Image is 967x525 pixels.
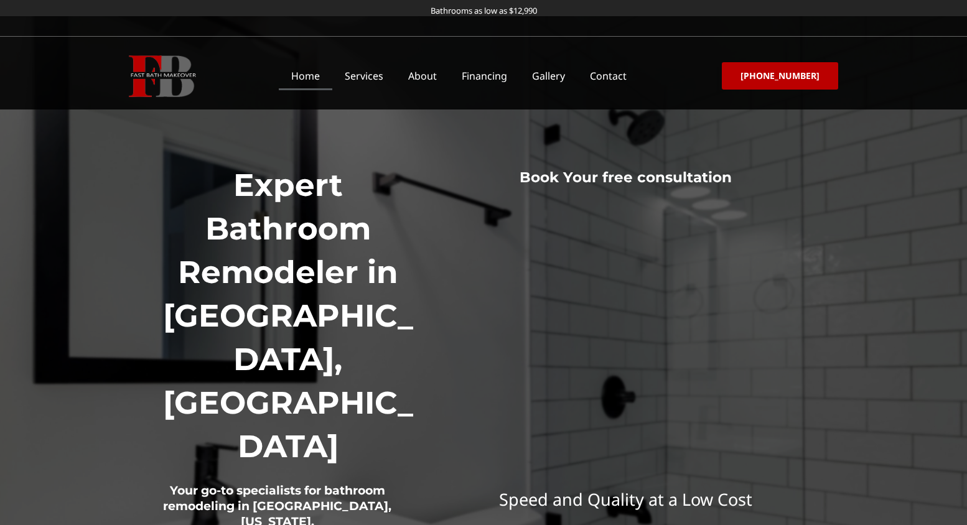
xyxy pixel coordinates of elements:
[154,164,423,468] h1: Expert Bathroom Remodeler in [GEOGRAPHIC_DATA], [GEOGRAPHIC_DATA]
[279,62,332,90] a: Home
[449,62,520,90] a: Financing
[577,62,639,90] a: Contact
[439,169,813,187] h3: Book Your free consultation
[396,62,449,90] a: About
[722,62,838,90] a: [PHONE_NUMBER]
[332,62,396,90] a: Services
[129,55,196,97] img: Fast Bath Makeover icon
[499,488,752,511] span: Speed and Quality at a Low Cost
[520,62,577,90] a: Gallery
[740,72,820,80] span: [PHONE_NUMBER]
